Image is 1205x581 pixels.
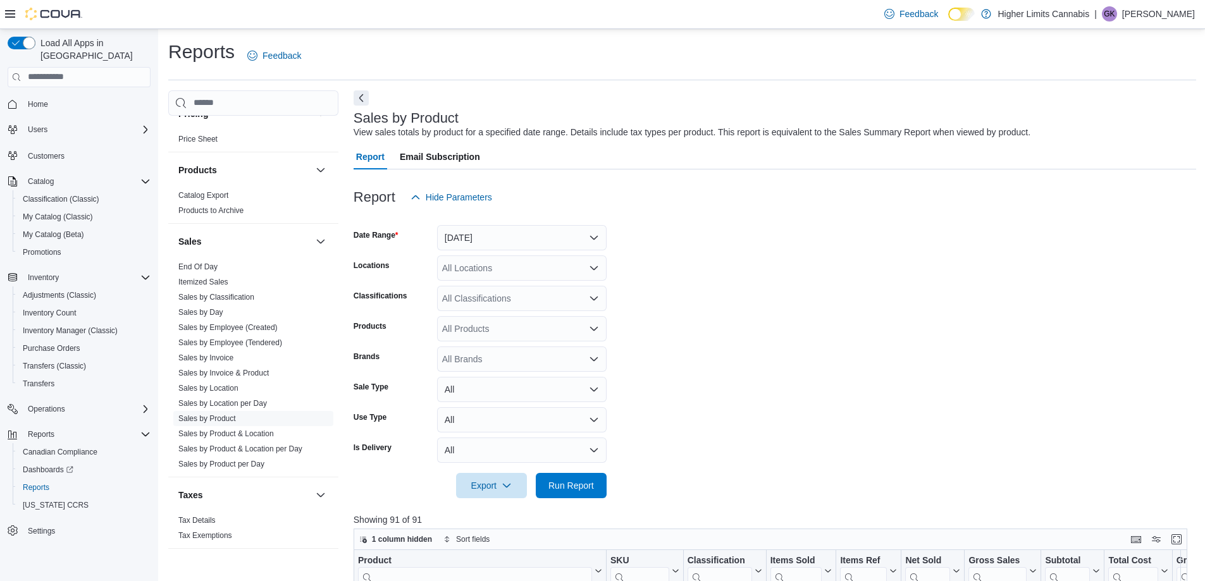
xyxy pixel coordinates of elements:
[178,164,311,176] button: Products
[354,532,437,547] button: 1 column hidden
[23,247,61,257] span: Promotions
[18,192,104,207] a: Classification (Classic)
[372,534,432,544] span: 1 column hidden
[354,291,407,301] label: Classifications
[1104,6,1115,21] span: GK
[178,235,202,248] h3: Sales
[948,21,949,21] span: Dark Mode
[178,515,216,525] span: Tax Details
[18,245,66,260] a: Promotions
[23,482,49,492] span: Reports
[28,526,55,536] span: Settings
[23,194,99,204] span: Classification (Classic)
[18,288,101,303] a: Adjustments (Classic)
[178,398,267,408] span: Sales by Location per Day
[13,375,156,393] button: Transfers
[28,429,54,439] span: Reports
[178,489,203,501] h3: Taxes
[313,106,328,121] button: Pricing
[178,262,218,272] span: End Of Day
[354,126,1030,139] div: View sales totals by product for a specified date range. Details include tax types per product. T...
[23,447,97,457] span: Canadian Compliance
[18,209,98,224] a: My Catalog (Classic)
[18,323,123,338] a: Inventory Manager (Classic)
[23,96,151,112] span: Home
[178,134,218,144] span: Price Sheet
[840,555,887,567] div: Items Ref
[968,555,1027,567] div: Gross Sales
[178,206,244,215] a: Products to Archive
[354,190,395,205] h3: Report
[356,144,385,169] span: Report
[178,190,228,200] span: Catalog Export
[437,225,607,250] button: [DATE]
[23,270,64,285] button: Inventory
[178,353,233,362] a: Sales by Invoice
[28,272,59,283] span: Inventory
[13,243,156,261] button: Promotions
[178,262,218,271] a: End Of Day
[178,383,238,393] span: Sales by Location
[437,437,607,463] button: All
[23,97,53,112] a: Home
[178,191,228,200] a: Catalog Export
[770,555,822,567] div: Items Sold
[23,122,53,137] button: Users
[18,498,94,513] a: [US_STATE] CCRS
[1102,6,1117,21] div: Greg Kazarian
[178,516,216,525] a: Tax Details
[354,260,390,271] label: Locations
[18,288,151,303] span: Adjustments (Classic)
[178,338,282,348] span: Sales by Employee (Tendered)
[23,427,59,442] button: Reports
[1169,532,1184,547] button: Enter fullscreen
[589,263,599,273] button: Open list of options
[168,188,338,223] div: Products
[3,269,156,286] button: Inventory
[168,39,235,64] h1: Reports
[18,480,151,495] span: Reports
[23,212,93,222] span: My Catalog (Classic)
[178,459,264,469] span: Sales by Product per Day
[178,399,267,408] a: Sales by Location per Day
[18,341,151,356] span: Purchase Orders
[354,352,380,362] label: Brands
[3,400,156,418] button: Operations
[23,361,86,371] span: Transfers (Classic)
[28,151,65,161] span: Customers
[400,144,480,169] span: Email Subscription
[23,122,151,137] span: Users
[263,49,301,62] span: Feedback
[23,174,59,189] button: Catalog
[168,513,338,548] div: Taxes
[354,90,369,106] button: Next
[178,235,311,248] button: Sales
[899,8,938,20] span: Feedback
[178,384,238,393] a: Sales by Location
[28,404,65,414] span: Operations
[548,479,594,492] span: Run Report
[18,462,78,477] a: Dashboards
[178,135,218,144] a: Price Sheet
[178,429,274,438] a: Sales by Product & Location
[28,99,48,109] span: Home
[178,368,269,378] span: Sales by Invoice & Product
[3,522,156,540] button: Settings
[13,286,156,304] button: Adjustments (Classic)
[23,500,89,510] span: [US_STATE] CCRS
[178,292,254,302] span: Sales by Classification
[178,293,254,302] a: Sales by Classification
[178,444,302,453] a: Sales by Product & Location per Day
[1128,532,1144,547] button: Keyboard shortcuts
[178,530,232,541] span: Tax Exemptions
[536,473,607,498] button: Run Report
[18,358,151,374] span: Transfers (Classic)
[13,208,156,226] button: My Catalog (Classic)
[178,489,311,501] button: Taxes
[23,147,151,163] span: Customers
[18,444,151,460] span: Canadian Compliance
[13,357,156,375] button: Transfers (Classic)
[23,401,151,417] span: Operations
[3,425,156,443] button: Reports
[313,487,328,503] button: Taxes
